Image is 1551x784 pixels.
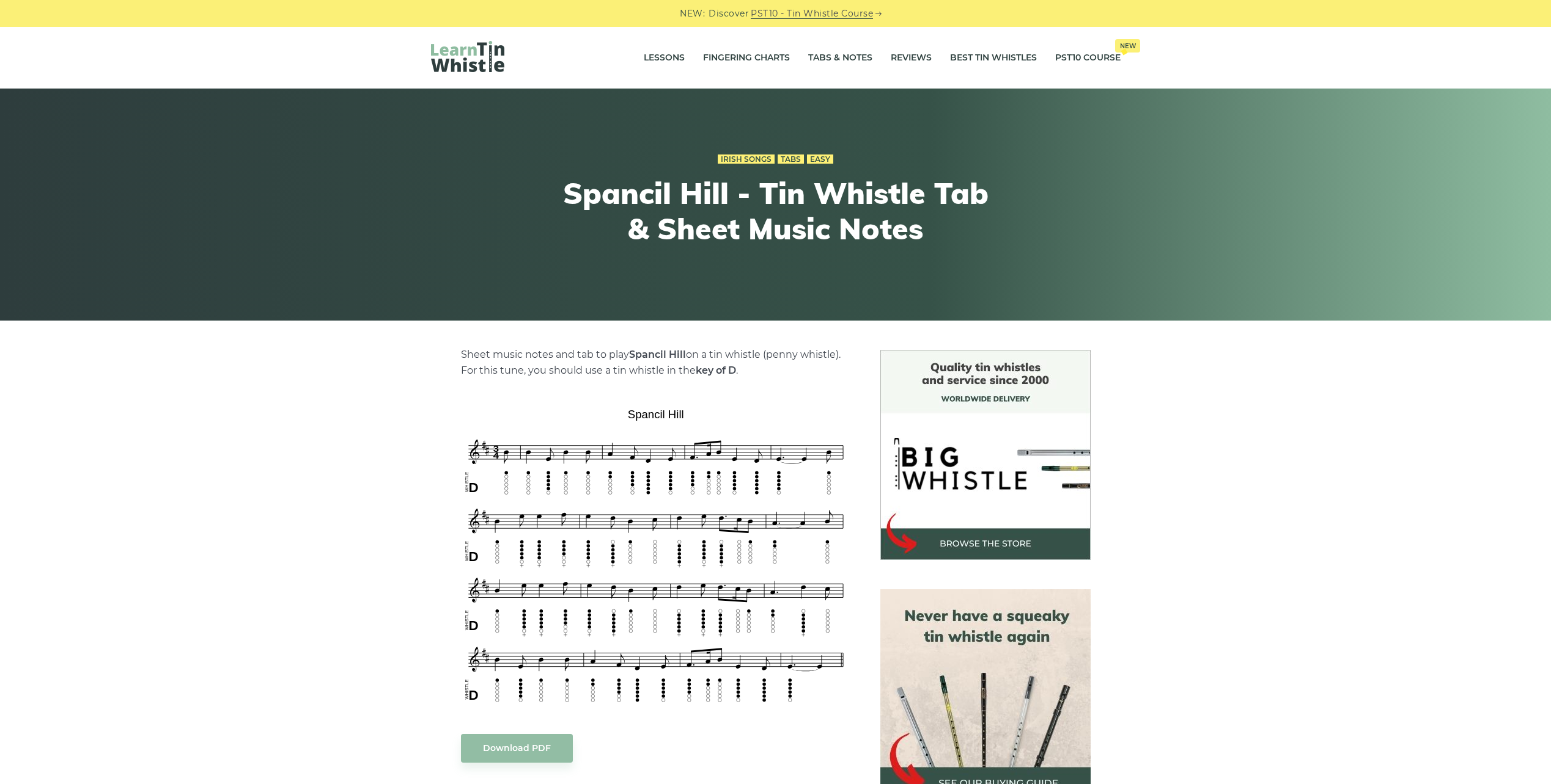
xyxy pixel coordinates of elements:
[461,734,573,763] a: Download PDF
[629,349,686,360] strong: Spancil Hill
[880,350,1091,560] img: BigWhistle Tin Whistle Store
[461,404,851,709] img: Spancil Hill Tin Whistle Tab & Sheet Music
[891,43,932,73] a: Reviews
[1115,39,1140,53] span: New
[461,347,851,379] p: Sheet music notes and tab to play on a tin whistle (penny whistle). For this tune, you should use...
[807,154,833,164] a: Easy
[808,43,872,73] a: Tabs & Notes
[696,365,736,376] strong: key of D
[703,43,790,73] a: Fingering Charts
[431,41,504,72] img: LearnTinWhistle.com
[950,43,1037,73] a: Best Tin Whistles
[778,154,804,164] a: Tabs
[644,43,685,73] a: Lessons
[551,176,1001,246] h1: Spancil Hill - Tin Whistle Tab & Sheet Music Notes
[718,154,775,164] a: Irish Songs
[1055,43,1121,73] a: PST10 CourseNew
